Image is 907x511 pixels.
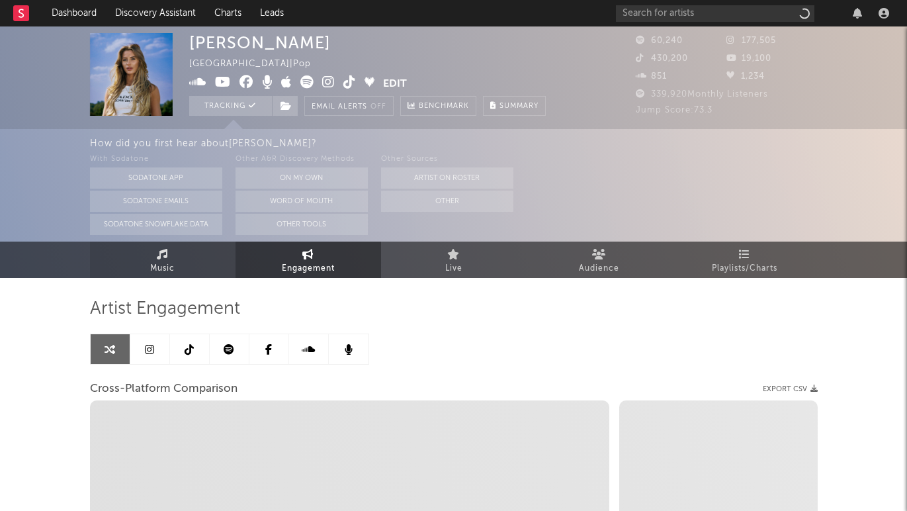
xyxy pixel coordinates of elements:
[282,261,335,277] span: Engagement
[636,72,667,81] span: 851
[90,242,236,278] a: Music
[381,152,513,167] div: Other Sources
[381,242,527,278] a: Live
[636,90,768,99] span: 339,920 Monthly Listeners
[236,191,368,212] button: Word Of Mouth
[726,54,771,63] span: 19,100
[304,96,394,116] button: Email AlertsOff
[90,301,240,317] span: Artist Engagement
[236,214,368,235] button: Other Tools
[445,261,462,277] span: Live
[616,5,814,22] input: Search for artists
[150,261,175,277] span: Music
[636,36,683,45] span: 60,240
[579,261,619,277] span: Audience
[90,381,238,397] span: Cross-Platform Comparison
[90,191,222,212] button: Sodatone Emails
[483,96,546,116] button: Summary
[672,242,818,278] a: Playlists/Charts
[381,191,513,212] button: Other
[383,75,407,92] button: Edit
[236,242,381,278] a: Engagement
[400,96,476,116] a: Benchmark
[90,152,222,167] div: With Sodatone
[636,54,688,63] span: 430,200
[712,261,777,277] span: Playlists/Charts
[90,214,222,235] button: Sodatone Snowflake Data
[189,96,272,116] button: Tracking
[381,167,513,189] button: Artist on Roster
[189,33,331,52] div: [PERSON_NAME]
[763,385,818,393] button: Export CSV
[236,167,368,189] button: On My Own
[236,152,368,167] div: Other A&R Discovery Methods
[499,103,539,110] span: Summary
[370,103,386,111] em: Off
[726,72,765,81] span: 1,234
[90,167,222,189] button: Sodatone App
[636,106,713,115] span: Jump Score: 73.3
[726,36,776,45] span: 177,505
[527,242,672,278] a: Audience
[189,56,326,72] div: [GEOGRAPHIC_DATA] | Pop
[419,99,469,115] span: Benchmark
